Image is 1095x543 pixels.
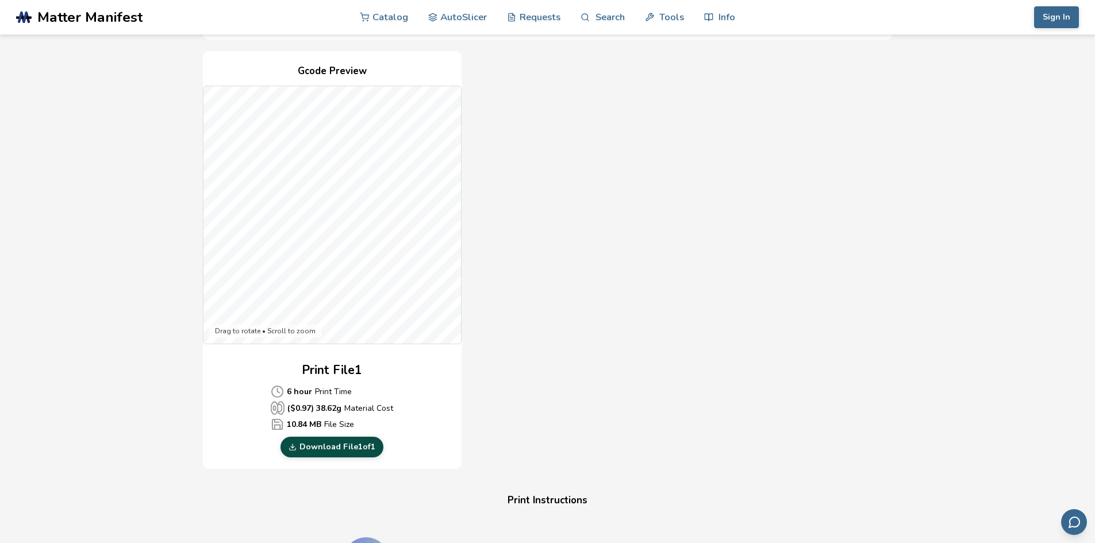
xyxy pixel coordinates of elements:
[302,361,362,379] h2: Print File 1
[329,492,766,510] h4: Print Instructions
[1034,6,1079,28] button: Sign In
[281,437,383,457] a: Download File1of1
[209,325,321,338] div: Drag to rotate • Scroll to zoom
[271,385,393,398] p: Print Time
[287,386,312,398] b: 6 hour
[271,385,284,398] span: Average Cost
[287,418,321,430] b: 10.84 MB
[203,63,462,80] h4: Gcode Preview
[271,401,393,415] p: Material Cost
[271,401,285,415] span: Average Cost
[271,418,393,431] p: File Size
[287,402,341,414] b: ($ 0.97 ) 38.62 g
[37,9,143,25] span: Matter Manifest
[271,418,284,431] span: Average Cost
[1061,509,1087,535] button: Send feedback via email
